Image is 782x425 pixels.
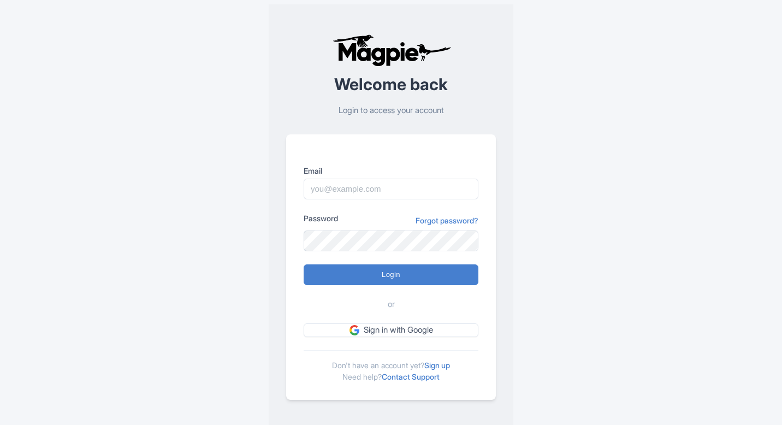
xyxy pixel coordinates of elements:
h2: Welcome back [286,75,496,93]
input: you@example.com [304,179,478,199]
label: Password [304,212,338,224]
input: Login [304,264,478,285]
a: Forgot password? [416,215,478,226]
div: Don't have an account yet? Need help? [304,350,478,382]
label: Email [304,165,478,176]
span: or [388,298,395,311]
p: Login to access your account [286,104,496,117]
img: logo-ab69f6fb50320c5b225c76a69d11143b.png [330,34,453,67]
a: Contact Support [382,372,440,381]
img: google.svg [349,325,359,335]
a: Sign up [424,361,450,370]
a: Sign in with Google [304,323,478,337]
